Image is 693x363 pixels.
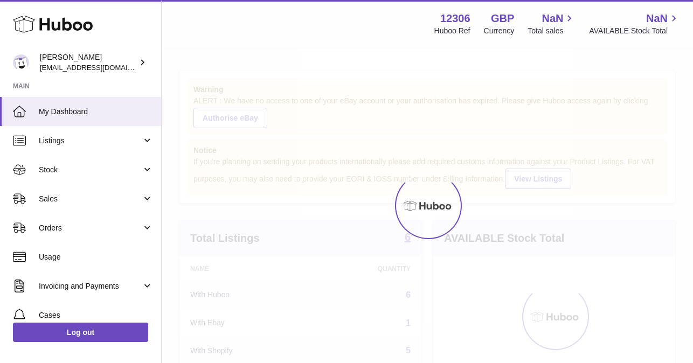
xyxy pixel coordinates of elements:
span: Stock [39,165,142,175]
span: My Dashboard [39,107,153,117]
span: Listings [39,136,142,146]
div: [PERSON_NAME] [40,52,137,73]
span: NaN [542,11,563,26]
img: hello@otect.co [13,54,29,71]
strong: GBP [491,11,514,26]
span: Orders [39,223,142,233]
span: Cases [39,310,153,320]
strong: 12306 [440,11,470,26]
span: AVAILABLE Stock Total [589,26,680,36]
div: Currency [484,26,515,36]
span: Sales [39,194,142,204]
span: NaN [646,11,668,26]
span: Total sales [528,26,576,36]
a: NaN AVAILABLE Stock Total [589,11,680,36]
a: Log out [13,323,148,342]
div: Huboo Ref [434,26,470,36]
span: Usage [39,252,153,262]
span: [EMAIL_ADDRESS][DOMAIN_NAME] [40,63,158,72]
a: NaN Total sales [528,11,576,36]
span: Invoicing and Payments [39,281,142,291]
